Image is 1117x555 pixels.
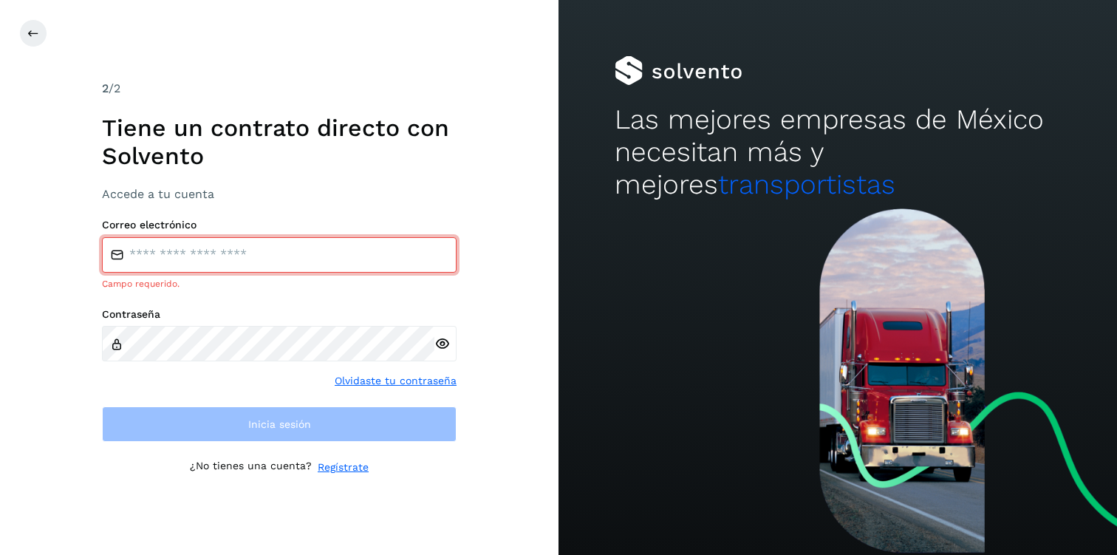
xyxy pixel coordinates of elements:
[102,187,457,201] h3: Accede a tu cuenta
[102,114,457,171] h1: Tiene un contrato directo con Solvento
[335,373,457,389] a: Olvidaste tu contraseña
[102,406,457,442] button: Inicia sesión
[718,168,895,200] span: transportistas
[102,219,457,231] label: Correo electrónico
[102,277,457,290] div: Campo requerido.
[102,80,457,98] div: /2
[318,460,369,475] a: Regístrate
[248,419,311,429] span: Inicia sesión
[190,460,312,475] p: ¿No tienes una cuenta?
[102,308,457,321] label: Contraseña
[615,103,1062,202] h2: Las mejores empresas de México necesitan más y mejores
[102,81,109,95] span: 2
